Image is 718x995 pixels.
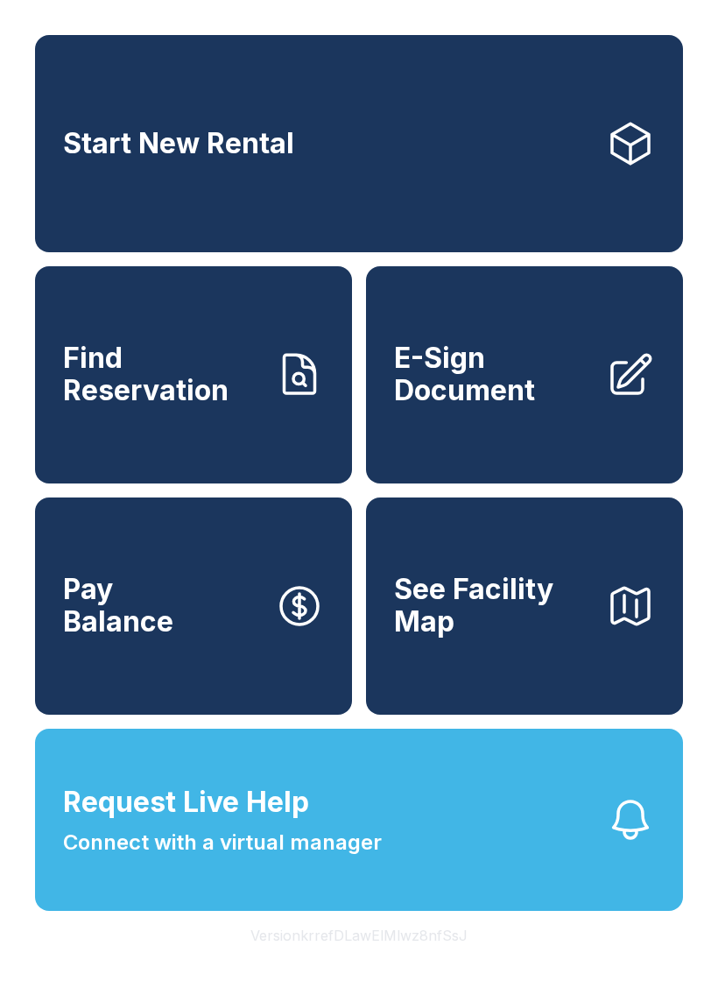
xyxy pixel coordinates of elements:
button: PayBalance [35,497,352,715]
span: Request Live Help [63,781,309,823]
a: E-Sign Document [366,266,683,483]
span: Pay Balance [63,574,173,638]
a: Find Reservation [35,266,352,483]
span: Find Reservation [63,342,261,406]
button: VersionkrrefDLawElMlwz8nfSsJ [236,911,482,960]
button: Request Live HelpConnect with a virtual manager [35,729,683,911]
a: Start New Rental [35,35,683,252]
span: Connect with a virtual manager [63,827,382,858]
span: E-Sign Document [394,342,592,406]
span: Start New Rental [63,128,294,160]
span: See Facility Map [394,574,592,638]
button: See Facility Map [366,497,683,715]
